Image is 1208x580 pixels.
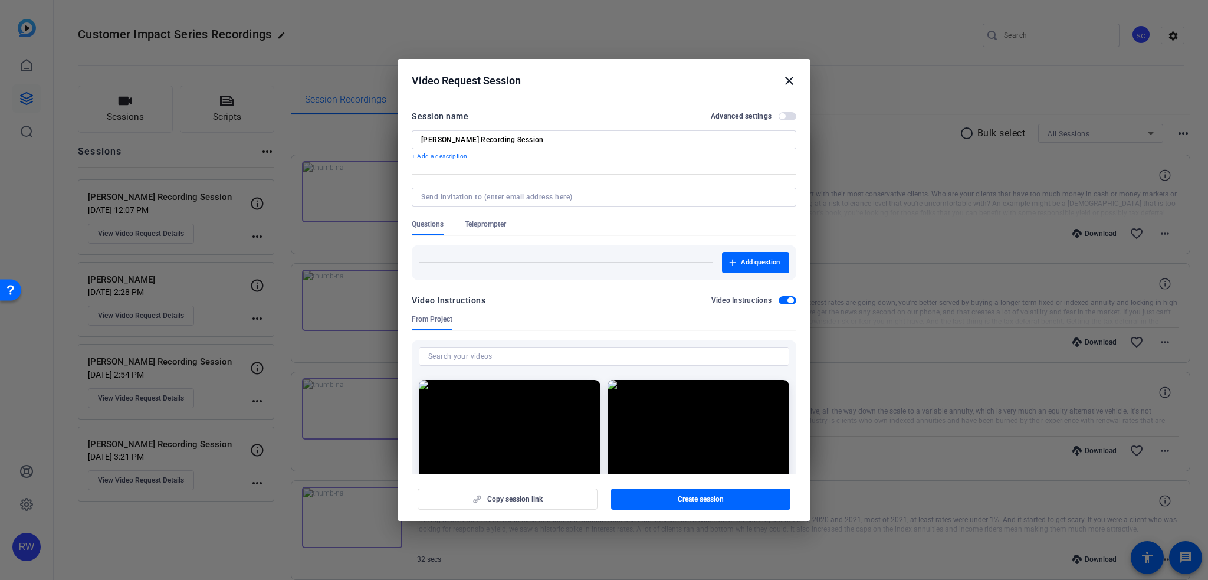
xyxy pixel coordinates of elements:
div: Session name [412,109,468,123]
button: Create session [611,489,791,510]
span: Teleprompter [465,219,506,229]
img: Not found [419,380,600,482]
div: Video Request Session [412,74,796,88]
div: Video Instructions [412,293,485,307]
span: From Project [412,314,452,324]
span: Create session [678,494,724,504]
h2: Video Instructions [711,296,772,305]
input: Send invitation to (enter email address here) [421,192,782,202]
span: Questions [412,219,444,229]
button: Add question [722,252,789,273]
input: Search your videos [428,349,780,363]
h2: Advanced settings [711,112,772,121]
p: + Add a description [412,152,796,161]
input: Enter Session Name [421,135,787,145]
img: Not found [608,380,789,482]
mat-icon: close [782,74,796,88]
span: Add question [741,258,780,267]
